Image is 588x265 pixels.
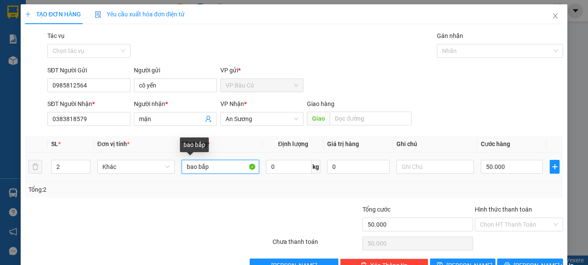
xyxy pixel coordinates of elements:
div: VP gửi [220,65,303,75]
input: VD: Bàn, Ghế [182,160,259,174]
span: Đơn vị tính [97,140,130,147]
div: Tổng: 2 [28,185,228,194]
div: Chưa thanh toán [272,237,362,252]
span: VP Bàu Cỏ [226,79,298,92]
button: Close [543,4,567,28]
span: close [552,12,559,19]
div: SĐT Người Nhận [47,99,130,109]
div: bao bắp [180,137,209,152]
div: 30.000 [6,56,78,66]
span: Giá trị hàng [327,140,359,147]
div: Người nhận [134,99,217,109]
span: Giao [307,112,330,125]
div: An Sương [83,7,153,18]
div: SĐT Người Gửi [47,65,130,75]
span: plus [25,11,31,17]
span: SL [51,140,58,147]
span: Khác [102,160,170,173]
label: Hình thức thanh toán [475,206,532,213]
div: NHA KHOA HAPPY [7,18,77,38]
input: Ghi Chú [396,160,474,174]
span: CR : [6,56,20,65]
input: 0 [327,160,389,174]
div: 0983344428 [83,38,153,50]
span: Yêu cầu xuất hóa đơn điện tử [95,11,185,18]
div: LABO ĐỨC PHÁT [83,18,153,38]
img: icon [95,11,102,18]
span: Nhận: [83,8,103,17]
div: VP Bàu Cỏ [7,7,77,18]
span: user-add [205,115,212,122]
div: 0986590752 [7,38,77,50]
label: Gán nhãn [437,32,463,39]
span: Định lượng [278,140,308,147]
span: Gửi: [7,8,21,17]
div: Người gửi [134,65,217,75]
span: Giao hàng [307,100,334,107]
span: VP Nhận [220,100,244,107]
label: Tác vụ [47,32,65,39]
button: plus [550,160,560,174]
span: Tên hàng [182,140,210,147]
span: TẠO ĐƠN HÀNG [25,11,81,18]
span: Tổng cước [362,206,390,213]
span: kg [312,160,320,174]
th: Ghi chú [393,136,477,153]
span: plus [550,163,559,170]
button: delete [28,160,42,174]
input: Dọc đường [330,112,412,125]
span: Cước hàng [481,140,510,147]
span: An Sương [226,112,298,125]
